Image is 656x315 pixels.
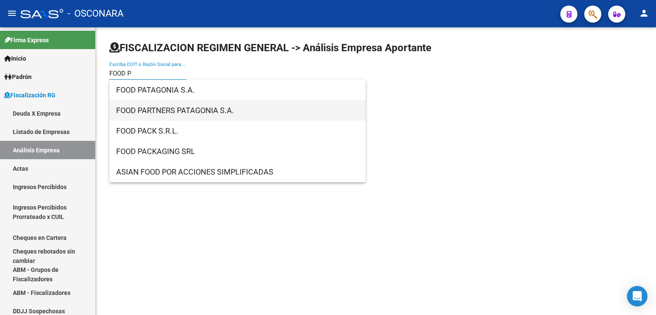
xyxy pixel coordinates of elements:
span: ASIAN FOOD POR ACCIONES SIMPLIFICADAS [116,162,359,182]
span: Firma Express [4,35,49,45]
span: FOOD PATAGONIA S.A. [116,80,359,100]
span: - OSCONARA [67,4,123,23]
div: Open Intercom Messenger [627,286,647,306]
span: FOOD PACK S.R.L. [116,121,359,141]
span: Fiscalización RG [4,90,56,100]
span: Inicio [4,54,26,63]
h1: FISCALIZACION REGIMEN GENERAL -> Análisis Empresa Aportante [109,41,431,55]
span: Padrón [4,72,32,82]
mat-icon: menu [7,8,17,18]
span: FOOD PARTNERS PATAGONIA S.A. [116,100,359,121]
mat-icon: person [639,8,649,18]
span: FOOD PACKAGING SRL [116,141,359,162]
